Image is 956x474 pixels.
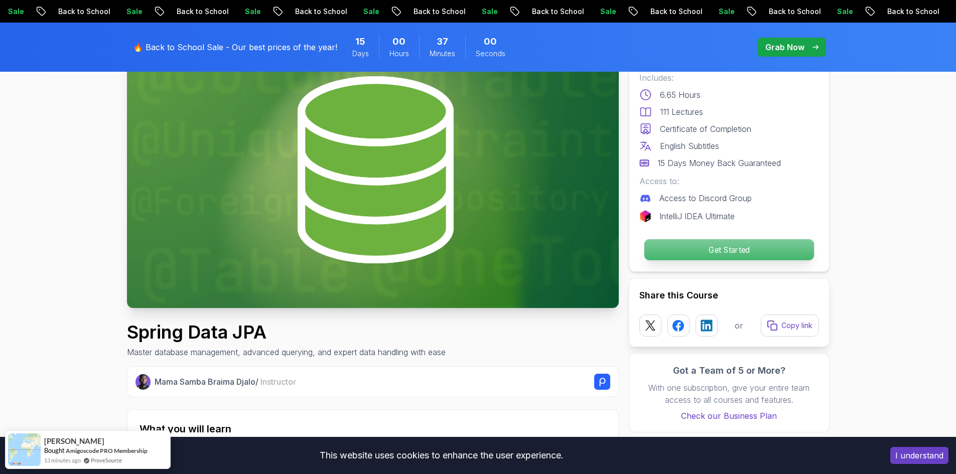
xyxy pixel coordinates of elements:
[639,288,819,302] h2: Share this Course
[659,192,752,204] p: Access to Discord Group
[639,364,819,378] h3: Got a Team of 5 or More?
[287,7,355,17] p: Back to School
[476,49,505,59] span: Seconds
[639,72,819,84] p: Includes:
[474,7,506,17] p: Sale
[781,321,812,331] p: Copy link
[761,7,829,17] p: Back to School
[660,123,751,135] p: Certificate of Completion
[352,49,369,59] span: Days
[829,7,861,17] p: Sale
[639,175,819,187] p: Access to:
[659,210,735,222] p: IntelliJ IDEA Ultimate
[657,157,781,169] p: 15 Days Money Back Guaranteed
[639,410,819,422] a: Check our Business Plan
[660,89,701,101] p: 6.65 Hours
[44,456,81,464] span: 13 minutes ago
[44,437,104,445] span: [PERSON_NAME]
[44,446,65,454] span: Bought
[642,7,711,17] p: Back to School
[8,444,875,466] div: This website uses cookies to enhance the user experience.
[8,433,41,466] img: provesource social proof notification image
[639,210,651,222] img: jetbrains logo
[155,376,296,388] p: Mama Samba Braima Djalo /
[405,7,474,17] p: Back to School
[524,7,592,17] p: Back to School
[133,41,337,53] p: 🔥 Back to School Sale - Our best prices of the year!
[66,447,148,454] a: Amigoscode PRO Membership
[118,7,151,17] p: Sale
[127,346,446,358] p: Master database management, advanced querying, and expert data handling with ease
[355,7,387,17] p: Sale
[735,320,743,332] p: or
[639,382,819,406] p: With one subscription, give your entire team access to all courses and features.
[135,374,151,390] img: Nelson Djalo
[484,35,497,49] span: 0 Seconds
[765,41,804,53] p: Grab Now
[660,106,703,118] p: 111 Lectures
[237,7,269,17] p: Sale
[761,314,819,337] button: Copy link
[260,377,296,387] span: Instructor
[879,7,947,17] p: Back to School
[50,7,118,17] p: Back to School
[127,32,619,308] img: spring-data-jpa_thumbnail
[91,456,122,464] a: ProveSource
[140,422,606,436] h2: What you will learn
[127,322,446,342] h1: Spring Data JPA
[430,49,455,59] span: Minutes
[392,35,405,49] span: 0 Hours
[890,447,948,464] button: Accept cookies
[643,239,814,261] button: Get Started
[389,49,409,59] span: Hours
[437,35,448,49] span: 37 Minutes
[355,35,365,49] span: 15 Days
[169,7,237,17] p: Back to School
[592,7,624,17] p: Sale
[660,140,719,152] p: English Subtitles
[711,7,743,17] p: Sale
